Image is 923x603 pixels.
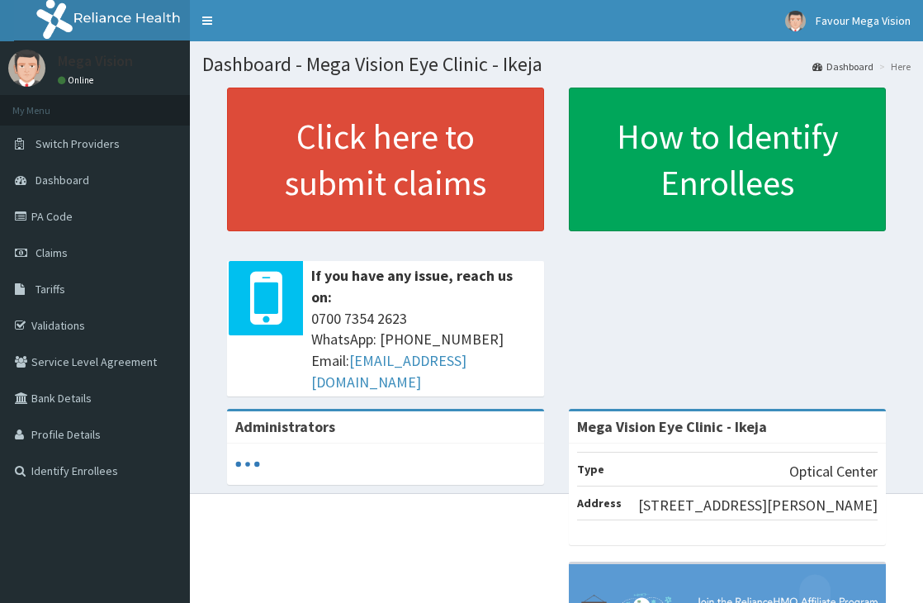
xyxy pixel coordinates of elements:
img: User Image [8,50,45,87]
a: [EMAIL_ADDRESS][DOMAIN_NAME] [311,351,466,392]
b: If you have any issue, reach us on: [311,266,513,306]
span: Tariffs [35,282,65,297]
li: Here [875,59,911,74]
b: Address [577,496,622,510]
h1: Dashboard - Mega Vision Eye Clinic - Ikeja [202,54,911,75]
p: [STREET_ADDRESS][PERSON_NAME] [638,495,878,516]
img: User Image [785,11,806,31]
a: How to Identify Enrollees [569,88,886,231]
strong: Mega Vision Eye Clinic - Ikeja [577,417,767,436]
span: Switch Providers [35,136,120,151]
p: Optical Center [789,461,878,482]
span: Dashboard [35,173,89,188]
a: Dashboard [812,59,873,74]
b: Type [577,462,604,477]
b: Administrators [235,417,335,436]
a: Online [58,74,97,86]
span: Favour Mega Vision [816,13,911,28]
span: Claims [35,245,68,260]
a: Click here to submit claims [227,88,544,231]
span: 0700 7354 2623 WhatsApp: [PHONE_NUMBER] Email: [311,308,536,393]
svg: audio-loading [235,452,260,477]
p: Mega Vision [58,54,133,69]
